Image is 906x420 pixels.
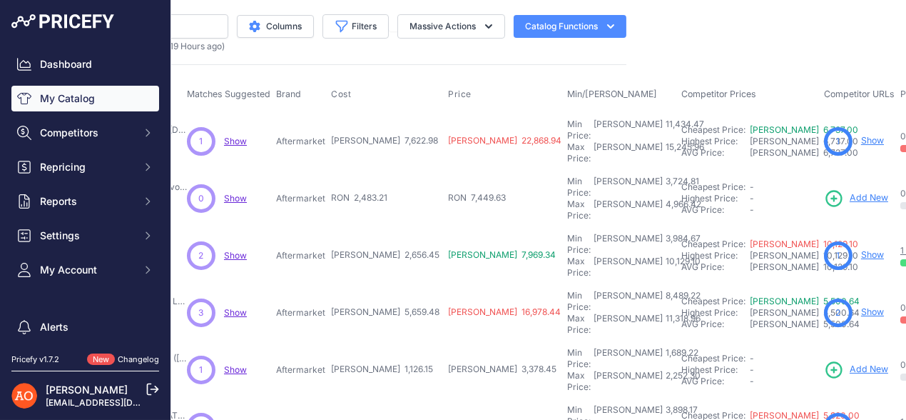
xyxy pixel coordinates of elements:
[594,313,663,336] div: [PERSON_NAME]
[663,199,701,221] div: 4,966.42
[448,192,506,203] span: RON 7,449.63
[594,199,663,221] div: [PERSON_NAME]
[750,136,858,146] span: [PERSON_NAME] 6,737.00
[594,141,663,164] div: [PERSON_NAME]
[11,51,159,394] nav: Sidebar
[750,204,754,215] span: -
[224,136,247,146] span: Show
[681,181,745,192] a: Cheapest Price:
[594,119,663,141] div: [PERSON_NAME]
[681,296,745,306] a: Cheapest Price:
[448,306,561,317] span: [PERSON_NAME] 16,978.44
[681,307,750,319] div: Highest Price:
[750,376,754,386] span: -
[750,261,818,273] div: [PERSON_NAME] 10,129.10
[750,353,754,364] span: -
[824,189,888,209] a: Add New
[750,239,858,249] a: [PERSON_NAME] 10,129.10
[750,250,858,261] span: [PERSON_NAME] 10,129.10
[594,347,663,370] div: [PERSON_NAME]
[594,176,663,199] div: [PERSON_NAME]
[11,51,159,77] a: Dashboard
[448,135,561,146] span: [PERSON_NAME] 22,868.94
[46,384,128,396] a: [PERSON_NAME]
[567,256,591,279] div: Max Price:
[594,233,663,256] div: [PERSON_NAME]
[681,353,745,364] a: Cheapest Price:
[663,290,701,313] div: 8,489.22
[276,250,325,261] p: Aftermarket
[200,364,203,376] span: 1
[750,181,754,192] span: -
[836,306,841,319] span: 2
[331,249,439,260] span: [PERSON_NAME] 2,656.45
[681,319,750,330] div: AVG Price:
[567,313,591,336] div: Max Price:
[750,307,860,318] span: [PERSON_NAME] 5,500.64
[11,86,159,111] a: My Catalog
[663,313,701,336] div: 11,318.96
[514,15,626,38] button: Catalog Functions
[663,256,701,279] div: 10,129.10
[276,307,325,319] p: Aftermarket
[594,370,663,393] div: [PERSON_NAME]
[861,135,884,146] a: Show
[681,147,750,159] div: AVG Price:
[850,363,888,376] span: Add New
[276,136,325,147] p: Aftermarket
[118,354,159,364] a: Changelog
[448,364,556,374] span: [PERSON_NAME] 3,378.45
[276,89,301,99] span: Brand
[663,141,704,164] div: 15,245.96
[11,189,159,214] button: Reports
[276,193,325,204] p: Aftermarket
[237,15,314,38] button: Columns
[750,319,818,330] div: [PERSON_NAME] 5,500.64
[224,193,247,204] a: Show
[40,263,133,277] span: My Account
[681,193,750,204] div: Highest Price:
[11,257,159,283] button: My Account
[861,306,884,317] a: Show
[87,354,115,366] span: New
[850,191,888,205] span: Add New
[681,261,750,273] div: AVG Price:
[11,14,114,29] img: Pricefy Logo
[46,397,195,408] a: [EMAIL_ADDRESS][DOMAIN_NAME]
[119,41,225,51] span: (Last import 19 Hours ago)
[224,307,247,318] span: Show
[331,364,433,374] span: [PERSON_NAME] 1,126.15
[224,250,247,261] span: Show
[861,249,884,260] a: Show
[11,154,159,180] button: Repricing
[837,249,840,262] span: 1
[681,250,750,261] div: Highest Price:
[681,124,745,135] a: Cheapest Price:
[750,124,858,135] a: [PERSON_NAME] 6,737.00
[681,89,756,99] span: Competitor Prices
[331,89,354,100] button: Cost
[594,290,663,313] div: [PERSON_NAME]
[567,89,657,99] span: Min/[PERSON_NAME]
[567,119,591,141] div: Min Price:
[681,364,750,376] div: Highest Price:
[40,126,133,140] span: Competitors
[594,256,663,279] div: [PERSON_NAME]
[198,192,204,205] span: 0
[567,176,591,199] div: Min Price:
[448,89,474,100] button: Price
[681,376,750,387] div: AVG Price:
[681,204,750,216] div: AVG Price:
[663,176,699,199] div: 3,724.81
[322,14,389,39] button: Filters
[567,199,591,221] div: Max Price:
[750,296,860,306] a: [PERSON_NAME] 5,500.64
[824,360,888,380] a: Add New
[224,364,247,375] span: Show
[837,135,840,148] span: 1
[750,364,754,375] span: -
[567,233,591,256] div: Min Price:
[663,347,698,370] div: 1,689.22
[40,194,133,209] span: Reports
[448,249,556,260] span: [PERSON_NAME] 7,969.34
